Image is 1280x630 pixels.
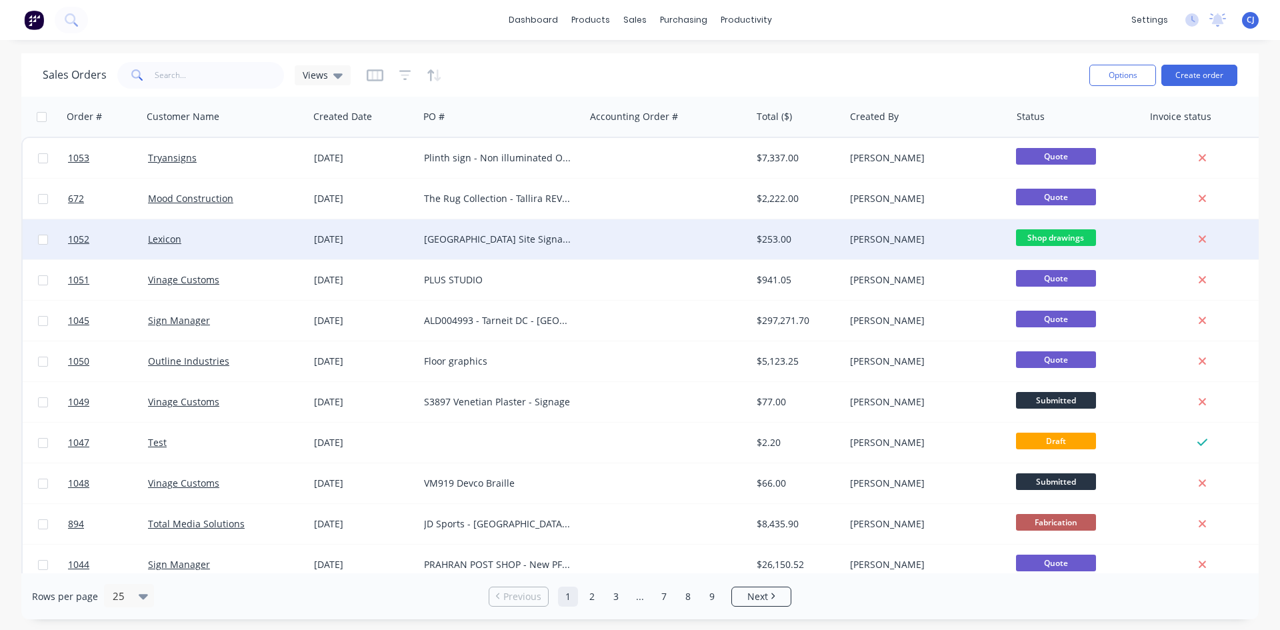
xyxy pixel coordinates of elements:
[68,233,89,246] span: 1052
[850,273,998,287] div: [PERSON_NAME]
[43,69,107,81] h1: Sales Orders
[757,273,835,287] div: $941.05
[1016,189,1096,205] span: Quote
[68,151,89,165] span: 1053
[582,587,602,607] a: Page 2
[850,436,998,449] div: [PERSON_NAME]
[850,192,998,205] div: [PERSON_NAME]
[314,355,413,368] div: [DATE]
[68,423,148,463] a: 1047
[678,587,698,607] a: Page 8
[68,355,89,368] span: 1050
[424,233,572,246] div: [GEOGRAPHIC_DATA] Site Signage
[148,273,219,286] a: Vinage Customs
[314,436,413,449] div: [DATE]
[850,517,998,531] div: [PERSON_NAME]
[1247,14,1255,26] span: CJ
[732,590,791,603] a: Next page
[850,355,998,368] div: [PERSON_NAME]
[757,395,835,409] div: $77.00
[68,138,148,178] a: 1053
[850,233,998,246] div: [PERSON_NAME]
[1016,270,1096,287] span: Quote
[424,273,572,287] div: PLUS STUDIO
[850,477,998,490] div: [PERSON_NAME]
[1016,351,1096,368] span: Quote
[1016,229,1096,246] span: Shop drawings
[757,110,792,123] div: Total ($)
[757,436,835,449] div: $2.20
[653,10,714,30] div: purchasing
[314,233,413,246] div: [DATE]
[1150,110,1211,123] div: Invoice status
[850,558,998,571] div: [PERSON_NAME]
[303,68,328,82] span: Views
[148,355,229,367] a: Outline Industries
[68,192,84,205] span: 672
[606,587,626,607] a: Page 3
[702,587,722,607] a: Page 9
[313,110,372,123] div: Created Date
[148,477,219,489] a: Vinage Customs
[68,219,148,259] a: 1052
[757,558,835,571] div: $26,150.52
[32,590,98,603] span: Rows per page
[148,314,210,327] a: Sign Manager
[1125,10,1175,30] div: settings
[489,590,548,603] a: Previous page
[757,314,835,327] div: $297,271.70
[155,62,285,89] input: Search...
[68,273,89,287] span: 1051
[714,10,779,30] div: productivity
[558,587,578,607] a: Page 1 is your current page
[314,151,413,165] div: [DATE]
[68,395,89,409] span: 1049
[1016,311,1096,327] span: Quote
[1017,110,1045,123] div: Status
[68,436,89,449] span: 1047
[757,233,835,246] div: $253.00
[424,151,572,165] div: Plinth sign - Non illuminated Option
[148,436,167,449] a: Test
[68,517,84,531] span: 894
[503,590,541,603] span: Previous
[1016,555,1096,571] span: Quote
[148,395,219,408] a: Vinage Customs
[68,545,148,585] a: 1044
[617,10,653,30] div: sales
[314,192,413,205] div: [DATE]
[850,151,998,165] div: [PERSON_NAME]
[314,558,413,571] div: [DATE]
[483,587,797,607] ul: Pagination
[757,192,835,205] div: $2,222.00
[68,260,148,300] a: 1051
[757,151,835,165] div: $7,337.00
[68,179,148,219] a: 672
[757,477,835,490] div: $66.00
[68,463,148,503] a: 1048
[148,192,233,205] a: Mood Construction
[424,477,572,490] div: VM919 Devco Braille
[1161,65,1237,86] button: Create order
[314,314,413,327] div: [DATE]
[654,587,674,607] a: Page 7
[502,10,565,30] a: dashboard
[68,301,148,341] a: 1045
[147,110,219,123] div: Customer Name
[424,192,572,205] div: The Rug Collection - Tallira REVISED
[67,110,102,123] div: Order #
[757,517,835,531] div: $8,435.90
[148,517,245,530] a: Total Media Solutions
[314,477,413,490] div: [DATE]
[757,355,835,368] div: $5,123.25
[148,558,210,571] a: Sign Manager
[1016,473,1096,490] span: Submitted
[565,10,617,30] div: products
[148,233,181,245] a: Lexicon
[148,151,197,164] a: Tryansigns
[850,110,899,123] div: Created By
[590,110,678,123] div: Accounting Order #
[68,558,89,571] span: 1044
[424,558,572,571] div: PRAHRAN POST SHOP - New PFF Signage
[1016,148,1096,165] span: Quote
